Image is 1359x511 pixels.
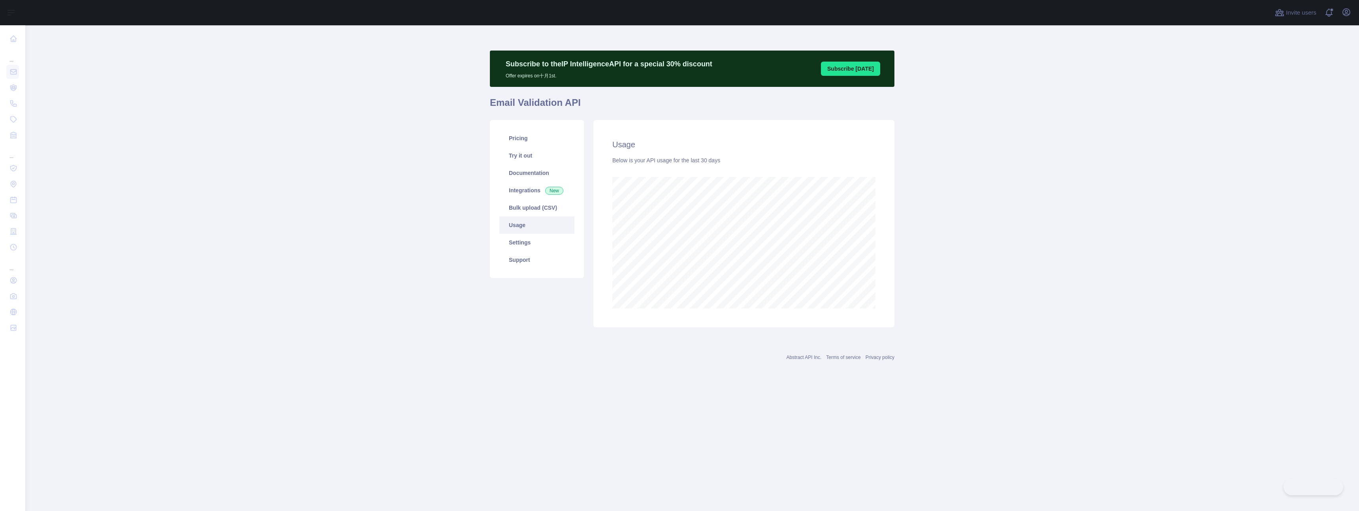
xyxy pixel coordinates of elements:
div: ... [6,47,19,63]
a: Try it out [499,147,574,164]
a: Bulk upload (CSV) [499,199,574,216]
p: Subscribe to the IP Intelligence API for a special 30 % discount [506,58,712,70]
a: Integrations New [499,182,574,199]
span: Invite users [1286,8,1316,17]
a: Documentation [499,164,574,182]
iframe: Toggle Customer Support [1284,479,1343,495]
div: Below is your API usage for the last 30 days [612,156,875,164]
div: ... [6,144,19,160]
a: Support [499,251,574,269]
button: Invite users [1273,6,1318,19]
button: Subscribe [DATE] [821,62,880,76]
h2: Usage [612,139,875,150]
div: ... [6,256,19,272]
a: Settings [499,234,574,251]
a: Pricing [499,130,574,147]
a: Privacy policy [866,355,894,360]
span: New [545,187,563,195]
h1: Email Validation API [490,96,894,115]
a: Usage [499,216,574,234]
a: Terms of service [826,355,860,360]
a: Abstract API Inc. [787,355,822,360]
p: Offer expires on 十月 1st. [506,70,712,79]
